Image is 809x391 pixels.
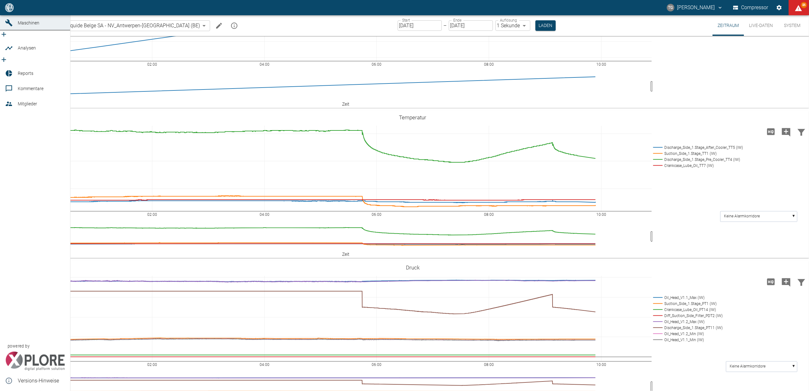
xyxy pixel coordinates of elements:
span: Maschinen [18,20,39,25]
input: DD.MM.YYYY [398,20,442,31]
button: Live-Daten [744,15,778,36]
label: Start [402,17,410,23]
span: powered by [8,343,30,349]
span: Hohe Auflösung [763,278,779,284]
span: Analysen [18,45,36,50]
button: Kommentar hinzufügen [779,123,794,140]
text: Keine Alarmkorridore [724,214,760,219]
button: thomas.gregoir@neuman-esser.com [666,2,724,13]
button: System [778,15,806,36]
button: Daten filtern [794,123,809,140]
button: Laden [535,20,556,31]
span: Versions-Hinweise [18,377,65,385]
span: 13.0007/1_Air Liquide Belge SA - NV_Antwerpen-[GEOGRAPHIC_DATA] (BE) [34,22,200,29]
button: Einstellungen [773,2,785,13]
span: Hohe Auflösung [763,128,779,134]
input: DD.MM.YYYY [449,20,493,31]
span: Kommentare [18,86,43,91]
div: 1 Sekunde [495,20,530,31]
text: Keine Alarmkorridore [730,364,766,369]
button: Compressor [732,2,770,13]
div: TG [667,4,674,11]
button: Kommentar hinzufügen [779,274,794,290]
button: Machine bearbeiten [213,19,225,32]
p: – [444,22,447,29]
button: Daten filtern [794,274,809,290]
span: Reports [18,71,33,76]
button: Zeitraum [713,15,744,36]
label: Auflösung [500,17,517,23]
img: Xplore Logo [5,352,65,371]
button: mission info [228,19,241,32]
span: 86 [801,2,807,8]
a: 13.0007/1_Air Liquide Belge SA - NV_Antwerpen-[GEOGRAPHIC_DATA] (BE) [23,22,200,30]
img: logo [4,3,14,12]
label: Ende [453,17,461,23]
span: Mitglieder [18,101,37,106]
